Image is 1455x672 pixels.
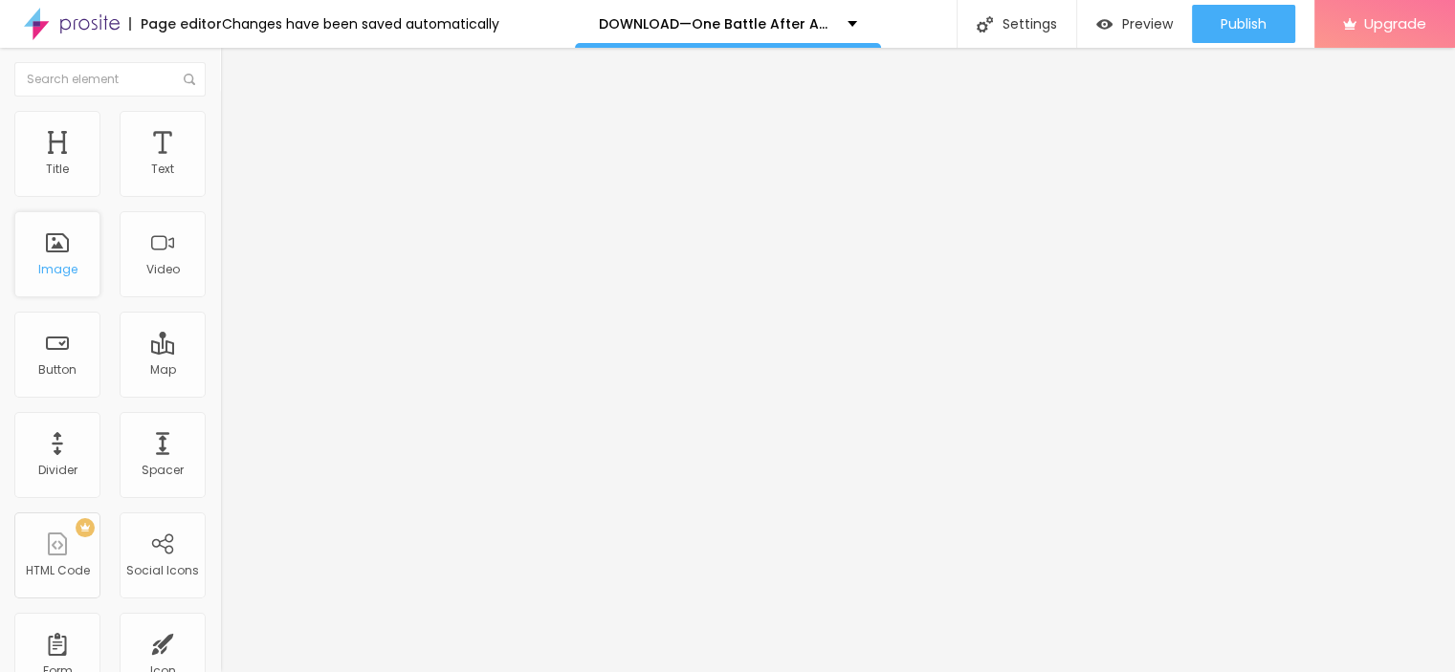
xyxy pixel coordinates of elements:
span: Publish [1221,16,1267,32]
button: Publish [1192,5,1295,43]
span: Upgrade [1364,15,1426,32]
button: Preview [1077,5,1192,43]
img: view-1.svg [1096,16,1113,33]
div: HTML Code [26,564,90,577]
div: Changes have been saved automatically [222,17,499,31]
img: Icone [184,74,195,85]
p: DOWNLOAD—One Battle After Another- 2025 FullMovie Free Tamil+Hindi+Telugu Bollyflix in Filmyzilla... [599,17,833,31]
div: Spacer [142,464,184,477]
div: Text [151,163,174,176]
div: Title [46,163,69,176]
div: Image [38,263,77,276]
div: Social Icons [126,564,199,577]
div: Page editor [129,17,222,31]
div: Map [150,363,176,377]
div: Button [38,363,77,377]
div: Video [146,263,180,276]
iframe: Editor [220,48,1455,672]
span: Preview [1122,16,1173,32]
input: Search element [14,62,206,97]
div: Divider [38,464,77,477]
img: Icone [977,16,993,33]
